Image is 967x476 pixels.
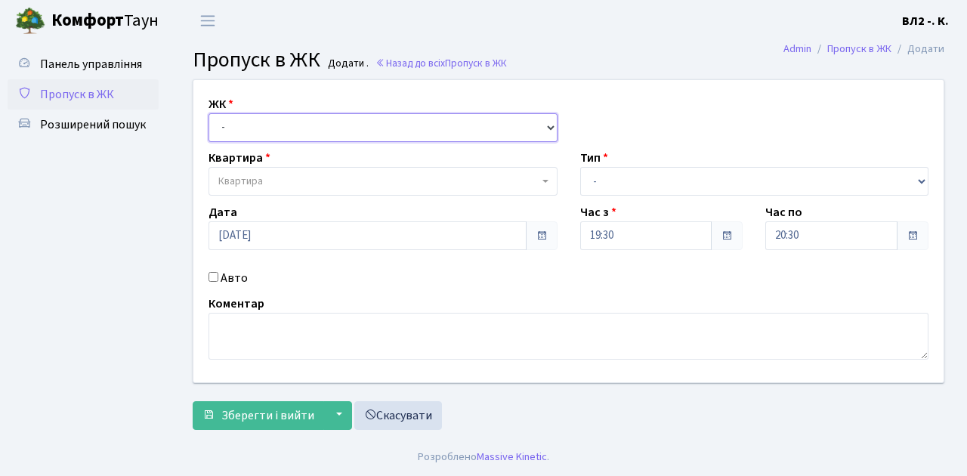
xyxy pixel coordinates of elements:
[580,203,616,221] label: Час з
[15,6,45,36] img: logo.png
[209,295,264,313] label: Коментар
[221,407,314,424] span: Зберегти і вийти
[218,174,263,189] span: Квартира
[827,41,891,57] a: Пропуск в ЖК
[445,56,507,70] span: Пропуск в ЖК
[354,401,442,430] a: Скасувати
[325,57,369,70] small: Додати .
[8,49,159,79] a: Панель управління
[193,401,324,430] button: Зберегти і вийти
[51,8,159,34] span: Таун
[418,449,549,465] div: Розроблено .
[375,56,507,70] a: Назад до всіхПропуск в ЖК
[477,449,547,465] a: Massive Kinetic
[51,8,124,32] b: Комфорт
[761,33,967,65] nav: breadcrumb
[189,8,227,33] button: Переключити навігацію
[902,12,949,30] a: ВЛ2 -. К.
[8,110,159,140] a: Розширений пошук
[209,149,270,167] label: Квартира
[193,45,320,75] span: Пропуск в ЖК
[891,41,944,57] li: Додати
[580,149,608,167] label: Тип
[209,203,237,221] label: Дата
[902,13,949,29] b: ВЛ2 -. К.
[221,269,248,287] label: Авто
[765,203,802,221] label: Час по
[8,79,159,110] a: Пропуск в ЖК
[40,116,146,133] span: Розширений пошук
[40,86,114,103] span: Пропуск в ЖК
[783,41,811,57] a: Admin
[209,95,233,113] label: ЖК
[40,56,142,73] span: Панель управління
